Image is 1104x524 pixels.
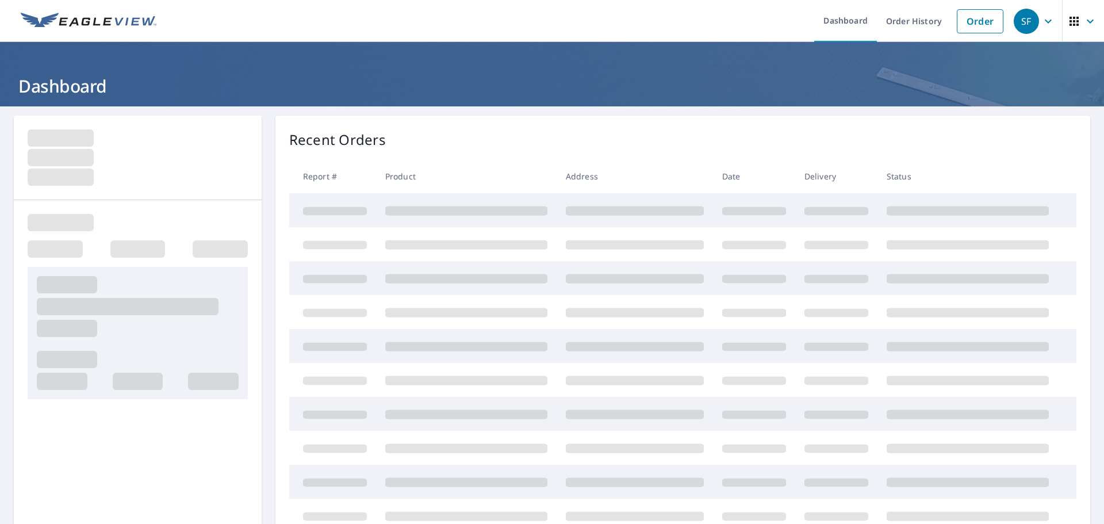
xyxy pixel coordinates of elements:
[376,159,557,193] th: Product
[14,74,1090,98] h1: Dashboard
[1014,9,1039,34] div: SF
[21,13,156,30] img: EV Logo
[289,129,386,150] p: Recent Orders
[713,159,795,193] th: Date
[957,9,1003,33] a: Order
[795,159,877,193] th: Delivery
[289,159,376,193] th: Report #
[877,159,1058,193] th: Status
[557,159,713,193] th: Address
